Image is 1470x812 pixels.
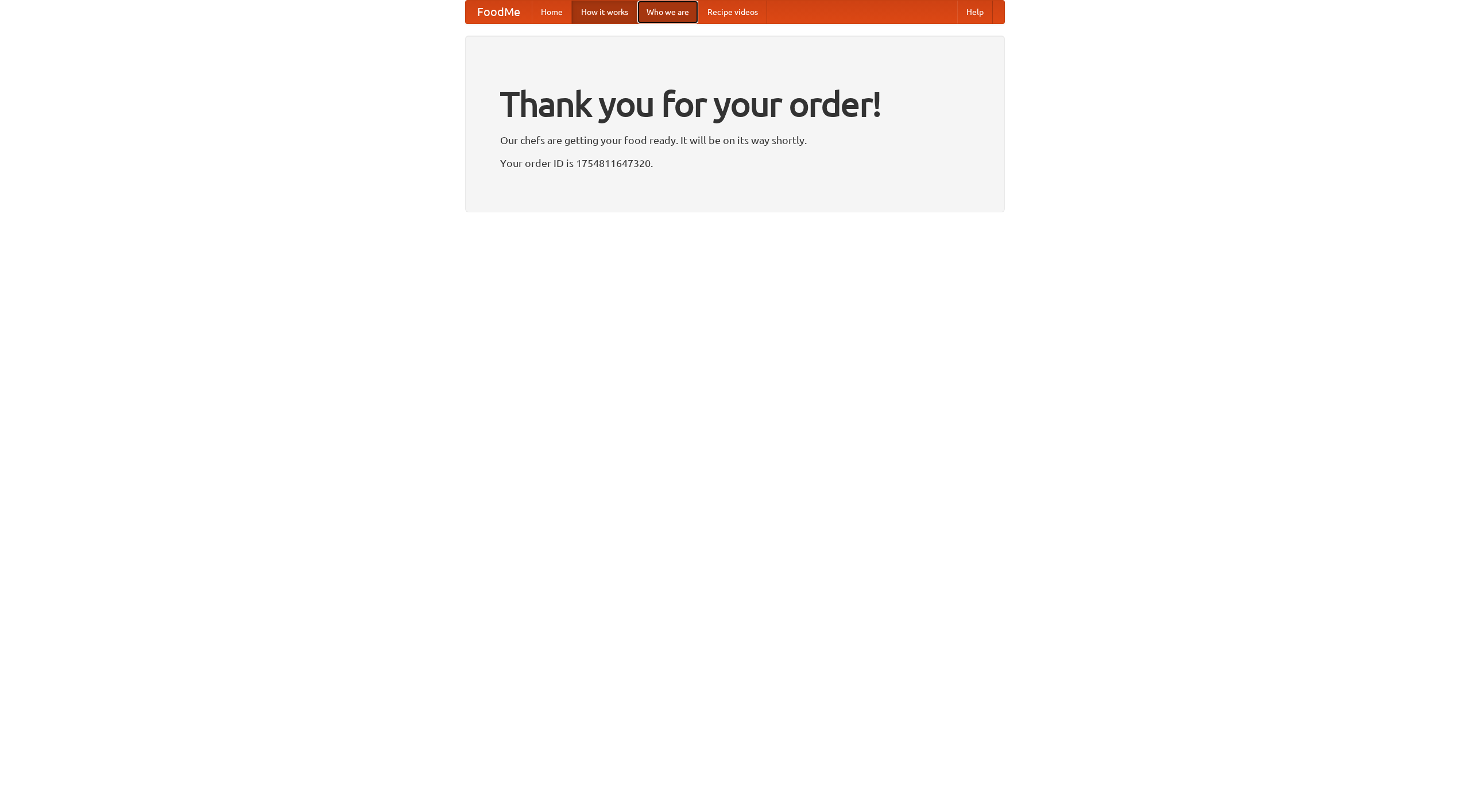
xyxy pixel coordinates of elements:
[957,1,993,24] a: Help
[500,154,970,172] p: Your order ID is 1754811647320.
[572,1,637,24] a: How it works
[698,1,767,24] a: Recipe videos
[500,76,970,131] h1: Thank you for your order!
[532,1,572,24] a: Home
[500,131,970,149] p: Our chefs are getting your food ready. It will be on its way shortly.
[637,1,698,24] a: Who we are
[466,1,532,24] a: FoodMe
